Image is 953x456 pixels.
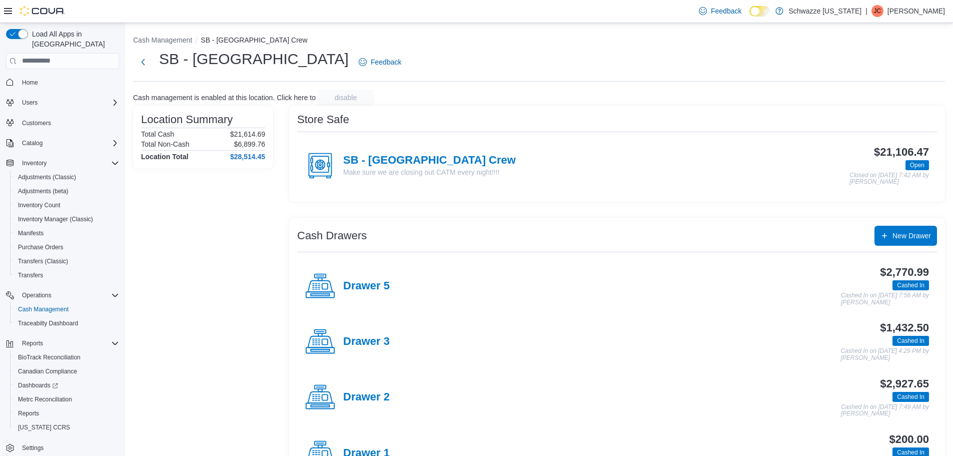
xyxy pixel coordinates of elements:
span: Open [905,160,929,170]
span: Inventory Manager (Classic) [18,215,93,223]
h3: $21,106.47 [874,146,929,158]
h4: Drawer 3 [343,335,390,348]
p: Cash management is enabled at this location. Click here to [133,94,316,102]
span: Load All Apps in [GEOGRAPHIC_DATA] [28,29,119,49]
span: Operations [18,289,119,301]
span: Cashed In [892,392,929,402]
h1: SB - [GEOGRAPHIC_DATA] [159,49,349,69]
span: Canadian Compliance [14,365,119,377]
p: Cashed In on [DATE] 7:56 AM by [PERSON_NAME] [841,292,929,306]
span: Inventory Manager (Classic) [14,213,119,225]
button: Reports [18,337,47,349]
span: Adjustments (Classic) [14,171,119,183]
h3: Cash Drawers [297,230,367,242]
p: | [865,5,867,17]
a: Cash Management [14,303,73,315]
button: Canadian Compliance [10,364,123,378]
h6: Total Cash [141,130,174,138]
h4: Drawer 5 [343,280,390,293]
span: Cash Management [14,303,119,315]
button: Users [2,96,123,110]
span: Cash Management [18,305,69,313]
h3: $200.00 [889,433,929,445]
p: Cashed In on [DATE] 4:29 PM by [PERSON_NAME] [840,348,929,361]
span: Traceabilty Dashboard [14,317,119,329]
a: Home [18,77,42,89]
button: Cash Management [10,302,123,316]
span: Transfers [18,271,43,279]
div: Jennifer Cunningham [871,5,883,17]
span: Open [910,161,924,170]
span: Reports [22,339,43,347]
a: Reports [14,407,43,419]
button: Inventory Count [10,198,123,212]
a: Manifests [14,227,48,239]
a: Customers [18,117,55,129]
a: Metrc Reconciliation [14,393,76,405]
span: Transfers (Classic) [14,255,119,267]
button: Metrc Reconciliation [10,392,123,406]
a: Transfers [14,269,47,281]
span: Adjustments (Classic) [18,173,76,181]
button: disable [318,90,374,106]
p: Closed on [DATE] 7:42 AM by [PERSON_NAME] [849,172,929,186]
span: Settings [22,444,44,452]
p: [PERSON_NAME] [887,5,945,17]
button: Transfers (Classic) [10,254,123,268]
a: Dashboards [10,378,123,392]
span: Cashed In [897,281,924,290]
span: Users [22,99,38,107]
span: Reports [18,409,39,417]
a: Transfers (Classic) [14,255,72,267]
span: Reports [14,407,119,419]
span: [US_STATE] CCRS [18,423,70,431]
span: Canadian Compliance [18,367,77,375]
a: Dashboards [14,379,62,391]
a: Settings [18,442,48,454]
span: Cashed In [892,336,929,346]
span: Feedback [371,57,401,67]
button: Next [133,52,153,72]
span: Traceabilty Dashboard [18,319,78,327]
span: Catalog [22,139,43,147]
span: Inventory [22,159,47,167]
a: Purchase Orders [14,241,68,253]
span: Users [18,97,119,109]
button: Catalog [18,137,47,149]
span: Cashed In [897,392,924,401]
span: Washington CCRS [14,421,119,433]
h4: SB - [GEOGRAPHIC_DATA] Crew [343,154,516,167]
h3: $1,432.50 [880,322,929,334]
button: Inventory [2,156,123,170]
h3: Location Summary [141,114,233,126]
span: Catalog [18,137,119,149]
button: Inventory [18,157,51,169]
span: Dashboards [14,379,119,391]
button: Adjustments (beta) [10,184,123,198]
span: Adjustments (beta) [14,185,119,197]
button: Reports [10,406,123,420]
button: Customers [2,116,123,130]
h4: $28,514.45 [230,153,265,161]
span: Home [22,79,38,87]
button: Cash Management [133,36,192,44]
span: Inventory [18,157,119,169]
span: Manifests [14,227,119,239]
button: Settings [2,440,123,455]
span: JC [874,5,881,17]
h4: Location Total [141,153,189,161]
h3: $2,770.99 [880,266,929,278]
a: [US_STATE] CCRS [14,421,74,433]
span: Transfers [14,269,119,281]
span: Reports [18,337,119,349]
span: Cashed In [897,336,924,345]
a: Canadian Compliance [14,365,81,377]
p: Schwazze [US_STATE] [788,5,861,17]
span: Settings [18,441,119,454]
h4: Drawer 2 [343,391,390,404]
button: Transfers [10,268,123,282]
button: [US_STATE] CCRS [10,420,123,434]
a: Feedback [695,1,745,21]
span: Operations [22,291,52,299]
